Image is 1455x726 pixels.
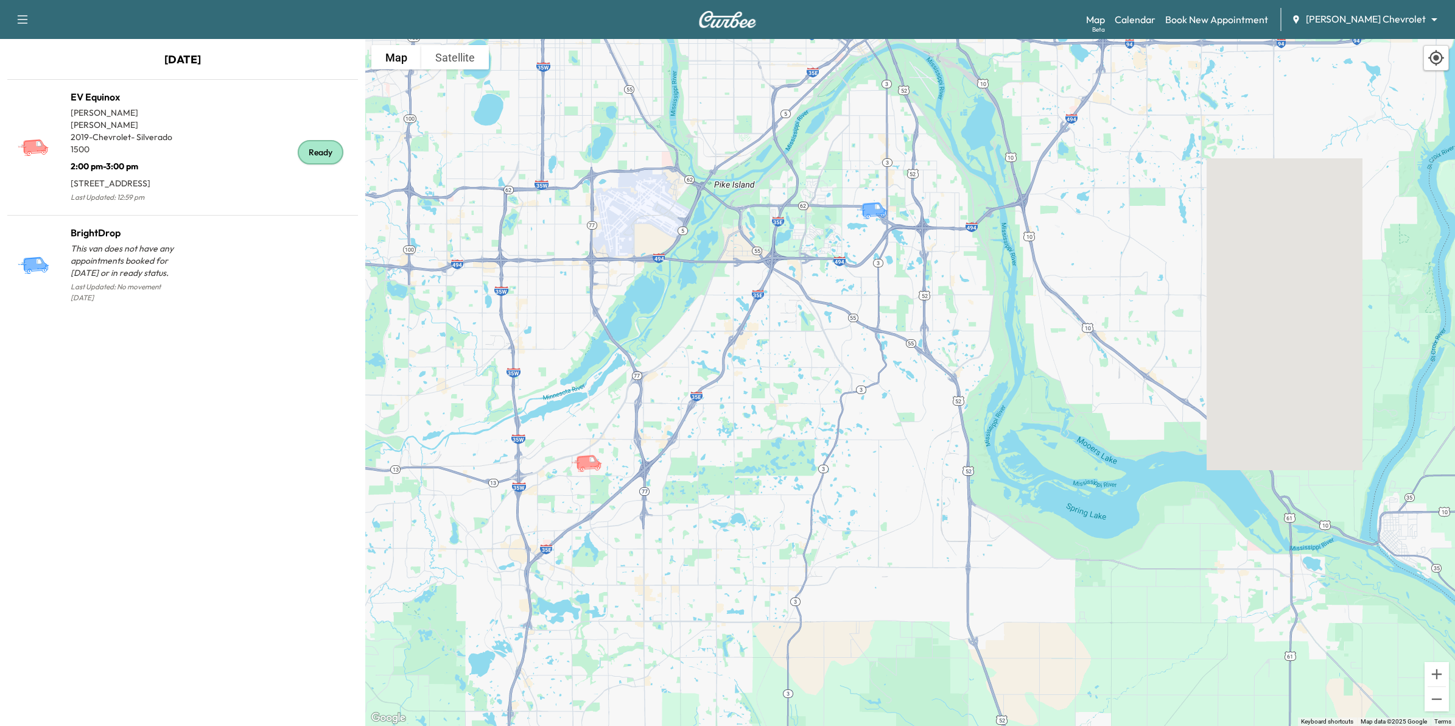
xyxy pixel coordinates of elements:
[71,131,183,155] p: 2019 - Chevrolet - Silverado 1500
[698,11,757,28] img: Curbee Logo
[71,90,183,104] h1: EV Equinox
[1086,12,1105,27] a: MapBeta
[1115,12,1155,27] a: Calendar
[1301,717,1353,726] button: Keyboard shortcuts
[1425,687,1449,711] button: Zoom out
[856,189,899,210] gmp-advanced-marker: BrightDrop
[1423,45,1449,71] div: Recenter map
[1165,12,1268,27] a: Book New Appointment
[71,225,183,240] h1: BrightDrop
[1434,718,1451,725] a: Terms (opens in new tab)
[71,242,183,279] p: This van does not have any appointments booked for [DATE] or in ready status.
[71,155,183,172] p: 2:00 pm - 3:00 pm
[371,45,421,69] button: Show street map
[298,140,343,164] div: Ready
[71,189,183,205] p: Last Updated: 12:59 pm
[368,710,408,726] img: Google
[71,279,183,306] p: Last Updated: No movement [DATE]
[570,442,613,463] gmp-advanced-marker: EV Equinox
[1361,718,1427,725] span: Map data ©2025 Google
[71,107,183,131] p: [PERSON_NAME] [PERSON_NAME]
[1425,662,1449,686] button: Zoom in
[1092,25,1105,34] div: Beta
[421,45,489,69] button: Show satellite imagery
[71,172,183,189] p: [STREET_ADDRESS]
[1306,12,1426,26] span: [PERSON_NAME] Chevrolet
[368,710,408,726] a: Open this area in Google Maps (opens a new window)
